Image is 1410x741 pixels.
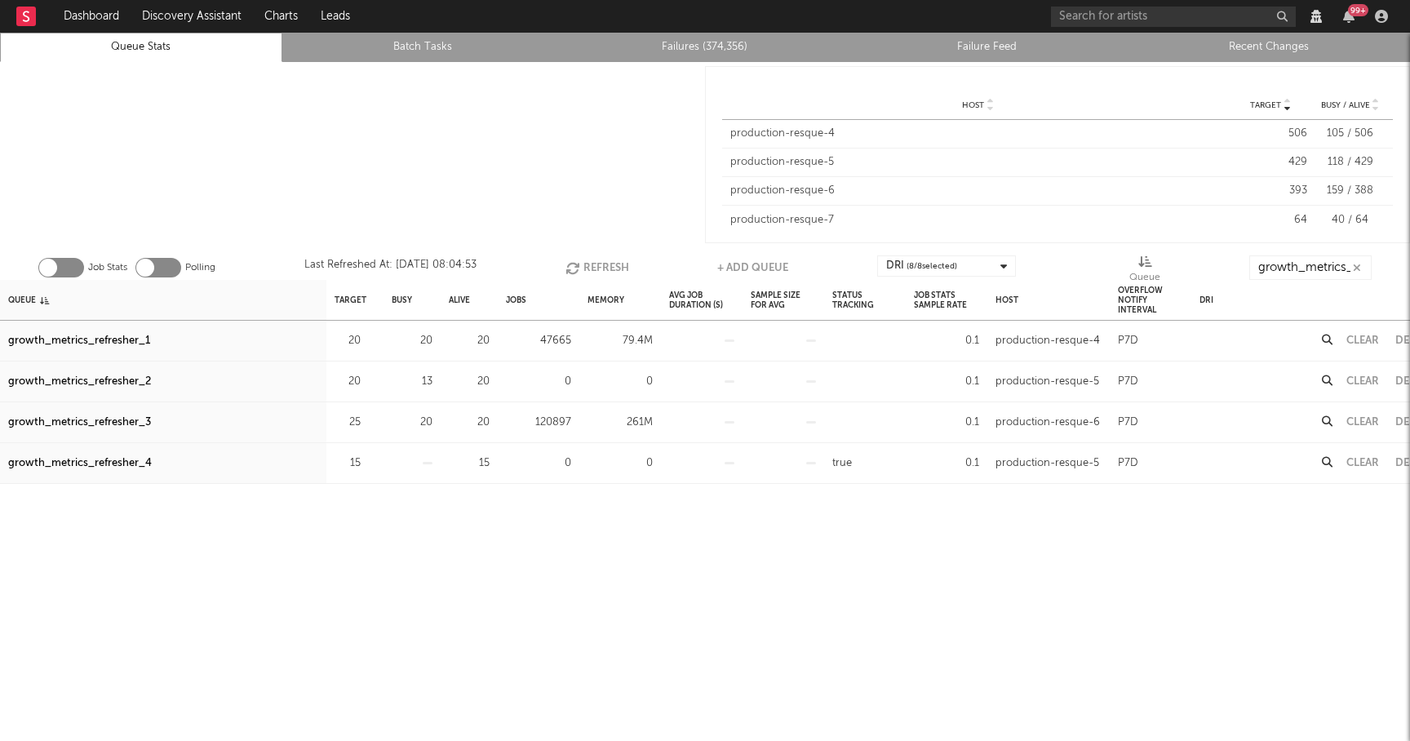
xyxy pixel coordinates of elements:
[449,454,490,473] div: 15
[1137,38,1401,57] a: Recent Changes
[335,413,361,433] div: 25
[1249,255,1372,280] input: Search...
[1118,372,1138,392] div: P7D
[8,282,49,317] div: Queue
[717,255,788,280] button: + Add Queue
[1348,4,1368,16] div: 99 +
[1234,154,1307,171] div: 429
[8,372,151,392] a: growth_metrics_refresher_2
[751,282,816,317] div: Sample Size For Avg
[914,282,979,317] div: Job Stats Sample Rate
[914,331,979,351] div: 0.1
[392,413,432,433] div: 20
[1321,100,1370,110] span: Busy / Alive
[730,154,1226,171] div: production-resque-5
[730,212,1226,229] div: production-resque-7
[1234,212,1307,229] div: 64
[1250,100,1281,110] span: Target
[185,258,215,277] label: Polling
[995,372,1099,392] div: production-resque-5
[587,413,653,433] div: 261M
[506,282,526,317] div: Jobs
[506,454,571,473] div: 0
[1343,10,1355,23] button: 99+
[1051,7,1296,27] input: Search for artists
[8,331,150,351] a: growth_metrics_refresher_1
[449,413,490,433] div: 20
[449,282,470,317] div: Alive
[855,38,1120,57] a: Failure Feed
[995,454,1099,473] div: production-resque-5
[335,331,361,351] div: 20
[1346,335,1379,346] button: Clear
[573,38,837,57] a: Failures (374,356)
[907,256,957,276] span: ( 8 / 8 selected)
[335,372,361,392] div: 20
[335,282,366,317] div: Target
[8,454,152,473] a: growth_metrics_refresher_4
[392,372,432,392] div: 13
[335,454,361,473] div: 15
[1234,183,1307,199] div: 393
[914,372,979,392] div: 0.1
[1129,268,1160,287] div: Queue
[886,256,957,276] div: DRI
[392,282,412,317] div: Busy
[832,282,898,317] div: Status Tracking
[1118,454,1138,473] div: P7D
[1118,413,1138,433] div: P7D
[730,126,1226,142] div: production-resque-4
[291,38,556,57] a: Batch Tasks
[1346,376,1379,387] button: Clear
[1199,282,1213,317] div: DRI
[1315,126,1385,142] div: 105 / 506
[506,331,571,351] div: 47665
[669,282,734,317] div: Avg Job Duration (s)
[449,331,490,351] div: 20
[506,372,571,392] div: 0
[9,38,273,57] a: Queue Stats
[1315,154,1385,171] div: 118 / 429
[995,331,1100,351] div: production-resque-4
[1118,331,1138,351] div: P7D
[832,454,852,473] div: true
[962,100,984,110] span: Host
[587,372,653,392] div: 0
[1315,183,1385,199] div: 159 / 388
[88,258,127,277] label: Job Stats
[914,454,979,473] div: 0.1
[506,413,571,433] div: 120897
[449,372,490,392] div: 20
[587,282,624,317] div: Memory
[1234,126,1307,142] div: 506
[565,255,629,280] button: Refresh
[392,331,432,351] div: 20
[995,413,1100,433] div: production-resque-6
[995,282,1018,317] div: Host
[587,454,653,473] div: 0
[304,255,477,280] div: Last Refreshed At: [DATE] 08:04:53
[1346,417,1379,428] button: Clear
[8,413,151,433] a: growth_metrics_refresher_3
[914,413,979,433] div: 0.1
[730,183,1226,199] div: production-resque-6
[1118,282,1183,317] div: Overflow Notify Interval
[587,331,653,351] div: 79.4M
[1346,458,1379,468] button: Clear
[1315,212,1385,229] div: 40 / 64
[1129,255,1160,286] div: Queue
